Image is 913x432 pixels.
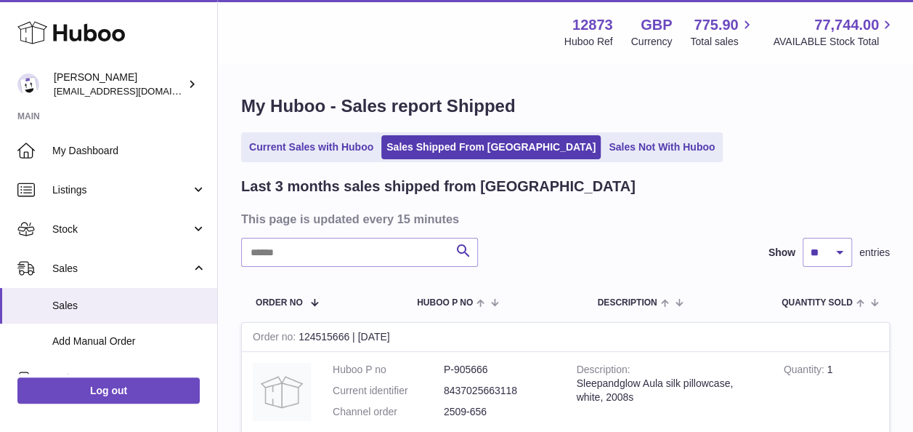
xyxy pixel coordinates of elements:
span: My Dashboard [52,144,206,158]
dt: Huboo P no [333,363,444,377]
dd: 2509-656 [444,405,555,419]
h3: This page is updated every 15 minutes [241,211,886,227]
span: Quantity Sold [782,298,853,308]
span: entries [859,246,890,260]
h1: My Huboo - Sales report Shipped [241,95,890,118]
div: [PERSON_NAME] [54,71,184,98]
span: Huboo P no [417,298,473,308]
span: Order No [256,298,303,308]
img: no-photo.jpg [253,363,311,421]
img: tikhon.oleinikov@sleepandglow.com [17,73,39,95]
a: Sales Not With Huboo [604,135,720,159]
dd: 8437025663118 [444,384,555,398]
span: AVAILABLE Stock Total [773,35,896,49]
strong: Order no [253,331,299,346]
span: Stock [52,223,191,236]
span: Listings [52,183,191,197]
span: 77,744.00 [814,15,879,35]
strong: Quantity [784,364,827,379]
div: Currency [631,35,673,49]
span: Orders [52,372,191,385]
span: Sales [52,299,206,313]
span: Total sales [690,35,755,49]
a: 775.90 Total sales [690,15,755,49]
a: Log out [17,377,200,404]
div: 124515666 | [DATE] [242,323,889,352]
dd: P-905666 [444,363,555,377]
span: Description [597,298,657,308]
div: Huboo Ref [564,35,613,49]
div: Sleepandglow Aula silk pillowcase, white, 2008s [577,377,762,404]
h2: Last 3 months sales shipped from [GEOGRAPHIC_DATA] [241,177,636,196]
a: Current Sales with Huboo [244,135,378,159]
span: [EMAIL_ADDRESS][DOMAIN_NAME] [54,85,214,97]
dt: Current identifier [333,384,444,398]
strong: 12873 [572,15,613,35]
strong: Description [577,364,630,379]
span: Add Manual Order [52,335,206,348]
a: Sales Shipped From [GEOGRAPHIC_DATA] [381,135,601,159]
label: Show [768,246,795,260]
span: 775.90 [694,15,738,35]
dt: Channel order [333,405,444,419]
a: 77,744.00 AVAILABLE Stock Total [773,15,896,49]
span: Sales [52,262,191,276]
strong: GBP [641,15,672,35]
